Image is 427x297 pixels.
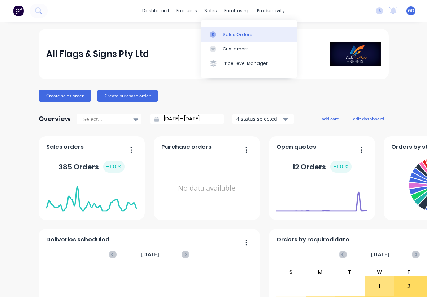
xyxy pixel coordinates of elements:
[292,161,352,173] div: 12 Orders
[223,60,268,67] div: Price Level Manager
[39,112,71,126] div: Overview
[58,161,125,173] div: 385 Orders
[201,27,297,41] a: Sales Orders
[201,42,297,56] a: Customers
[394,277,423,295] div: 2
[97,90,158,102] button: Create purchase order
[39,90,91,102] button: Create sales order
[335,268,365,276] div: T
[317,114,344,123] button: add card
[139,5,173,16] a: dashboard
[223,31,252,38] div: Sales Orders
[161,143,212,151] span: Purchase orders
[223,46,249,52] div: Customers
[201,56,297,71] a: Price Level Manager
[330,161,352,173] div: + 100 %
[13,5,24,16] img: Factory
[161,154,252,222] div: No data available
[330,42,381,66] img: All Flags & Signs Pty Ltd
[46,143,84,151] span: Sales orders
[276,143,316,151] span: Open quotes
[306,268,335,276] div: M
[103,161,125,173] div: + 100 %
[365,268,394,276] div: W
[232,114,294,124] button: 4 status selected
[371,251,390,258] span: [DATE]
[365,277,394,295] div: 1
[141,251,160,258] span: [DATE]
[201,5,221,16] div: sales
[253,5,288,16] div: productivity
[46,47,149,61] div: All Flags & Signs Pty Ltd
[236,115,282,123] div: 4 status selected
[221,5,253,16] div: purchasing
[348,114,389,123] button: edit dashboard
[173,5,201,16] div: products
[408,8,414,14] span: GD
[394,268,423,276] div: T
[276,268,306,276] div: S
